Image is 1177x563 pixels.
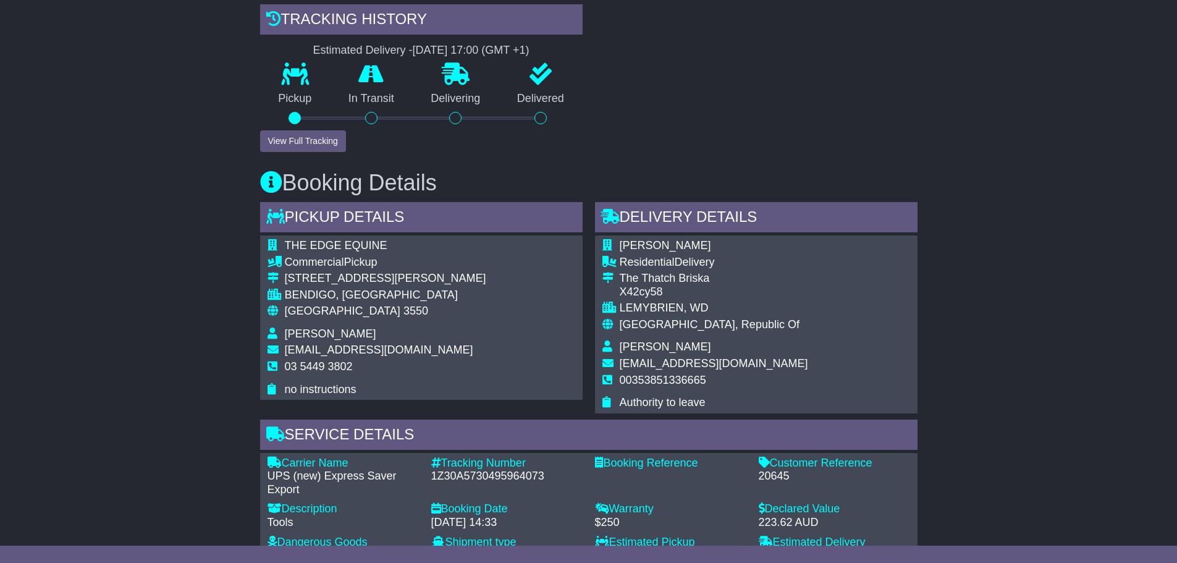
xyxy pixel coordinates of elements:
[285,272,486,286] div: [STREET_ADDRESS][PERSON_NAME]
[413,92,499,106] p: Delivering
[620,318,799,331] span: [GEOGRAPHIC_DATA], Republic Of
[431,516,583,530] div: [DATE] 14:33
[260,171,918,195] h3: Booking Details
[620,341,711,353] span: [PERSON_NAME]
[260,130,346,152] button: View Full Tracking
[759,536,910,549] div: Estimated Delivery
[413,44,529,57] div: [DATE] 17:00 (GMT +1)
[285,239,387,252] span: THE EDGE EQUINE
[499,92,583,106] p: Delivered
[620,396,706,408] span: Authority to leave
[595,202,918,235] div: Delivery Details
[268,516,419,530] div: Tools
[620,256,675,268] span: Residential
[285,328,376,340] span: [PERSON_NAME]
[620,239,711,252] span: [PERSON_NAME]
[260,44,583,57] div: Estimated Delivery -
[260,92,331,106] p: Pickup
[759,502,910,516] div: Declared Value
[431,457,583,470] div: Tracking Number
[330,92,413,106] p: In Transit
[620,302,808,315] div: LEMYBRIEN, WD
[268,457,419,470] div: Carrier Name
[268,502,419,516] div: Description
[595,457,746,470] div: Booking Reference
[595,536,746,549] div: Estimated Pickup
[431,502,583,516] div: Booking Date
[285,344,473,356] span: [EMAIL_ADDRESS][DOMAIN_NAME]
[620,272,808,286] div: The Thatch Briska
[285,383,356,396] span: no instructions
[595,516,746,530] div: $250
[285,256,486,269] div: Pickup
[260,202,583,235] div: Pickup Details
[403,305,428,317] span: 3550
[759,516,910,530] div: 223.62 AUD
[620,286,808,299] div: X42cy58
[260,4,583,38] div: Tracking history
[620,374,706,386] span: 00353851336665
[285,289,486,302] div: BENDIGO, [GEOGRAPHIC_DATA]
[431,536,583,549] div: Shipment type
[595,502,746,516] div: Warranty
[268,536,419,549] div: Dangerous Goods
[268,470,419,496] div: UPS (new) Express Saver Export
[620,357,808,370] span: [EMAIL_ADDRESS][DOMAIN_NAME]
[620,256,808,269] div: Delivery
[431,470,583,483] div: 1Z30A5730495964073
[285,256,344,268] span: Commercial
[285,305,400,317] span: [GEOGRAPHIC_DATA]
[759,470,910,483] div: 20645
[285,360,353,373] span: 03 5449 3802
[759,457,910,470] div: Customer Reference
[260,420,918,453] div: Service Details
